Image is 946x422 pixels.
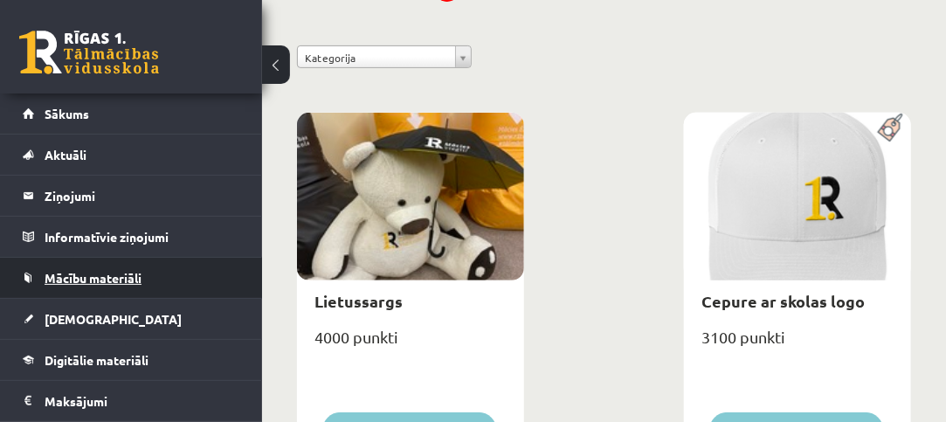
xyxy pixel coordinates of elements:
a: Sākums [23,93,240,134]
a: Kategorija [297,45,472,68]
span: Sākums [45,106,89,121]
legend: Ziņojumi [45,176,240,216]
a: [DEMOGRAPHIC_DATA] [23,299,240,339]
span: Kategorija [305,46,448,69]
div: 3100 punkti [684,322,911,366]
legend: Informatīvie ziņojumi [45,217,240,257]
a: Lietussargs [314,291,403,311]
a: Cepure ar skolas logo [701,291,865,311]
span: [DEMOGRAPHIC_DATA] [45,311,182,327]
div: 4000 punkti [297,322,524,366]
img: Populāra prece [872,113,911,142]
a: Mācību materiāli [23,258,240,298]
a: Maksājumi [23,381,240,421]
span: Mācību materiāli [45,270,142,286]
a: Digitālie materiāli [23,340,240,380]
a: Rīgas 1. Tālmācības vidusskola [19,31,159,74]
legend: Maksājumi [45,381,240,421]
span: Digitālie materiāli [45,352,148,368]
span: Aktuāli [45,147,86,163]
a: Aktuāli [23,135,240,175]
a: Informatīvie ziņojumi [23,217,240,257]
a: Ziņojumi [23,176,240,216]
